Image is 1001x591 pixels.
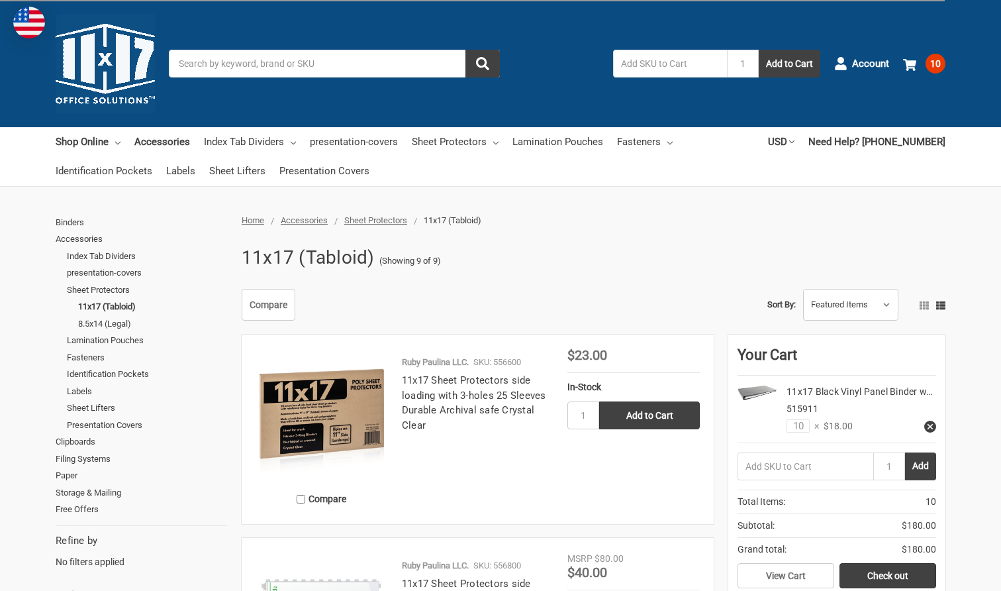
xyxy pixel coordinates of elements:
[56,14,155,113] img: 11x17.com
[67,349,227,366] a: Fasteners
[473,356,521,369] p: SKU: 556600
[738,495,785,509] span: Total Items:
[56,467,227,484] a: Paper
[134,127,190,156] a: Accessories
[402,559,469,572] p: Ruby Paulina LLC.
[567,564,607,580] span: $40.00
[279,156,369,186] a: Presentation Covers
[56,484,227,502] a: Storage & Mailing
[926,495,936,509] span: 10
[297,495,305,504] input: Compare
[767,295,796,315] label: Sort By:
[892,555,1001,591] iframe: Google Customer Reviews
[402,374,546,431] a: 11x17 Sheet Protectors side loading with 3-holes 25 Sleeves Durable Archival safe Crystal Clear
[78,315,227,333] a: 8.5x14 (Legal)
[67,282,227,299] a: Sheet Protectors
[926,54,945,74] span: 10
[787,386,932,397] a: 11x17 Black Vinyl Panel Binder w…
[166,156,195,186] a: Labels
[169,50,500,78] input: Search by keyword, brand or SKU
[810,419,819,433] span: ×
[738,344,936,376] div: Your Cart
[768,127,794,156] a: USD
[379,254,441,268] span: (Showing 9 of 9)
[834,46,889,81] a: Account
[13,7,45,38] img: duty and tax information for United States
[56,231,227,248] a: Accessories
[56,127,120,156] a: Shop Online
[567,380,700,394] div: In-Stock
[903,46,945,81] a: 10
[905,453,936,480] button: Add
[819,419,853,433] span: $18.00
[256,488,388,510] label: Compare
[852,56,889,72] span: Account
[595,553,624,564] span: $80.00
[56,156,152,186] a: Identification Pockets
[310,127,398,156] a: presentation-covers
[56,214,227,231] a: Binders
[67,383,227,400] a: Labels
[56,501,227,518] a: Free Offers
[204,127,296,156] a: Index Tab Dividers
[808,127,945,156] a: Need Help? [PHONE_NUMBER]
[242,215,264,225] a: Home
[512,127,603,156] a: Lamination Pouches
[599,402,700,429] input: Add to Cart
[567,552,593,566] div: MSRP
[67,417,227,434] a: Presentation Covers
[473,559,521,572] p: SKU: 556800
[412,127,499,156] a: Sheet Protectors
[78,298,227,315] a: 11x17 (Tabloid)
[613,50,727,78] input: Add SKU to Cart
[67,248,227,265] a: Index Tab Dividers
[738,519,775,533] span: Subtotal:
[281,215,328,225] a: Accessories
[344,215,407,225] a: Sheet Protectors
[56,533,227,569] div: No filters applied
[209,156,265,186] a: Sheet Lifters
[567,347,607,363] span: $23.00
[839,563,936,588] a: Check out
[56,433,227,451] a: Clipboards
[56,451,227,468] a: Filing Systems
[787,403,818,414] span: 515911
[759,50,820,78] button: Add to Cart
[242,241,375,275] h1: 11x17 (Tabloid)
[617,127,673,156] a: Fasteners
[242,289,295,321] a: Compare
[738,543,787,557] span: Grand total:
[424,215,481,225] span: 11x17 (Tabloid)
[902,543,936,557] span: $180.00
[402,356,469,369] p: Ruby Paulina LLC.
[738,563,834,588] a: View Cart
[67,264,227,282] a: presentation-covers
[256,349,388,481] img: 11x17 Sheet Protectors side loading with 3-holes 25 Sleeves Durable Archival safe Crystal Clear
[738,385,777,401] img: 11x17 Binder Vinyl Panel with top opening pockets Featuring a 1" Angle-D Ring Black
[67,400,227,417] a: Sheet Lifters
[902,519,936,533] span: $180.00
[738,453,873,480] input: Add SKU to Cart
[56,533,227,549] h5: Refine by
[67,332,227,349] a: Lamination Pouches
[67,366,227,383] a: Identification Pockets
